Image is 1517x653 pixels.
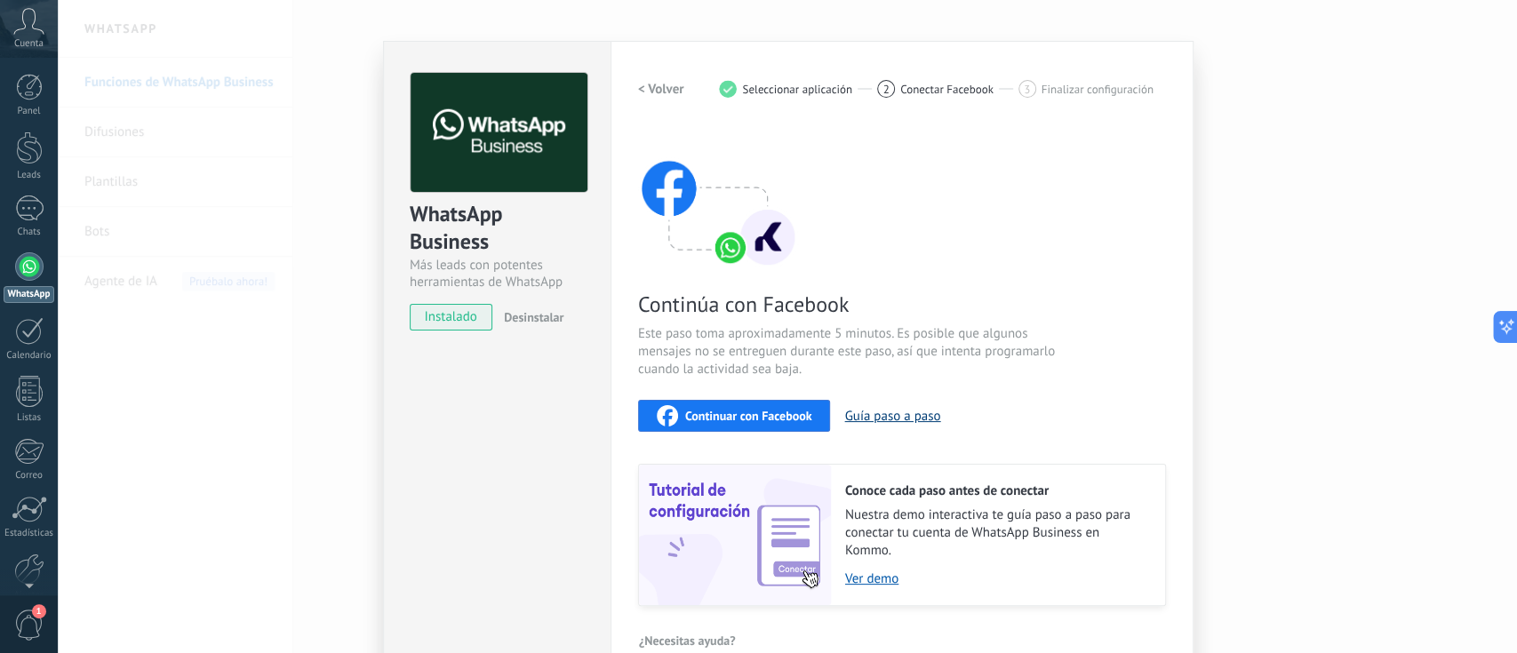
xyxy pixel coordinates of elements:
h2: < Volver [638,81,684,98]
a: Ver demo [845,570,1147,587]
button: Desinstalar [497,304,563,330]
span: Cuenta [14,38,44,50]
div: Calendario [4,350,55,362]
button: Continuar con Facebook [638,400,831,432]
span: Seleccionar aplicación [742,83,852,96]
span: Continuar con Facebook [685,410,812,422]
div: Correo [4,470,55,482]
span: 3 [1024,82,1030,97]
div: Estadísticas [4,528,55,539]
h2: Conoce cada paso antes de conectar [845,482,1147,499]
span: 1 [32,604,46,618]
span: ¿Necesitas ayuda? [639,634,736,647]
div: Panel [4,106,55,117]
button: < Volver [638,73,684,105]
div: Más leads con potentes herramientas de WhatsApp [410,257,585,291]
span: Nuestra demo interactiva te guía paso a paso para conectar tu cuenta de WhatsApp Business en Kommo. [845,506,1147,560]
img: connect with facebook [638,126,798,268]
div: Chats [4,227,55,238]
div: WhatsApp [4,286,54,303]
span: Este paso toma aproximadamente 5 minutos. Es posible que algunos mensajes no se entreguen durante... [638,325,1061,378]
div: WhatsApp Business [410,200,585,257]
span: Desinstalar [504,309,563,325]
span: Continúa con Facebook [638,291,1061,318]
img: logo_main.png [411,73,587,193]
button: Guía paso a paso [844,408,940,425]
span: 2 [882,82,889,97]
div: Listas [4,412,55,424]
div: Leads [4,170,55,181]
span: Finalizar configuración [1042,83,1154,96]
span: instalado [411,304,491,330]
span: Conectar Facebook [900,83,994,96]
